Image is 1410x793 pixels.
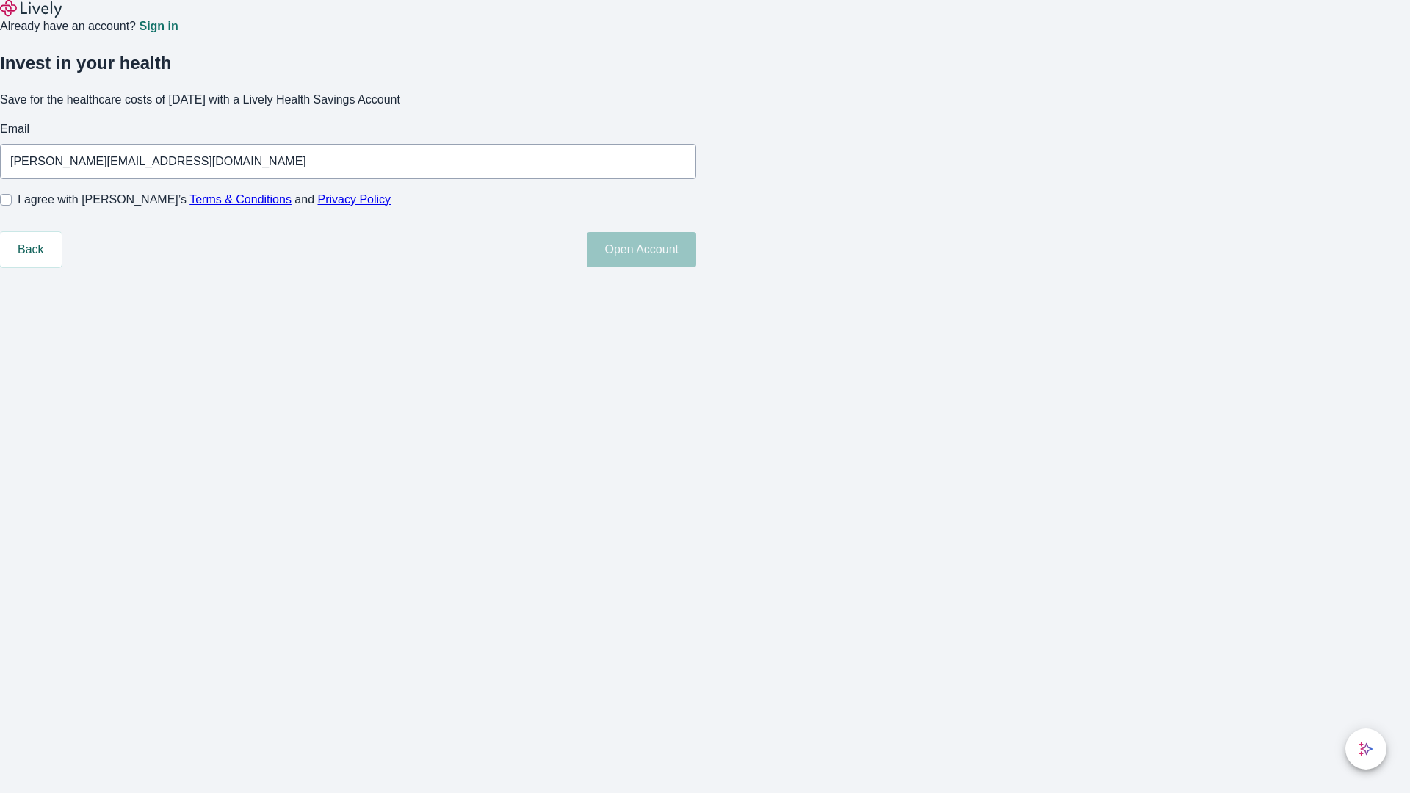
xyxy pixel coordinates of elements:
[189,193,292,206] a: Terms & Conditions
[18,191,391,209] span: I agree with [PERSON_NAME]’s and
[1345,728,1386,770] button: chat
[139,21,178,32] a: Sign in
[1359,742,1373,756] svg: Lively AI Assistant
[318,193,391,206] a: Privacy Policy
